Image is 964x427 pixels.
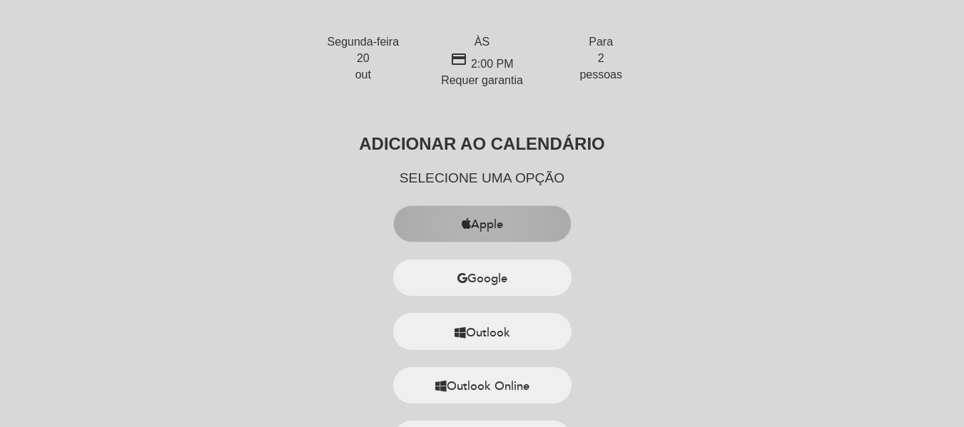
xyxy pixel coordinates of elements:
button: Outlook Online [393,367,572,404]
div: 20 [304,51,423,67]
div: Requer garantia [422,73,542,89]
button: Apple [393,205,572,242]
span: 2:00 PM [471,58,514,70]
div: out [304,67,423,83]
button: Google [393,259,572,297]
h3: ADICIONAR AO CALENDÁRIO [304,118,661,170]
div: 2 [542,51,661,67]
h3: SELECIONE UMA OPÇÃO [304,170,661,185]
div: Para [542,34,661,51]
i: credit_card [450,51,467,68]
div: pessoas [542,67,661,83]
div: Segunda-feira [304,34,423,51]
button: Outlook [393,313,572,350]
span: ÀS [475,36,489,48]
